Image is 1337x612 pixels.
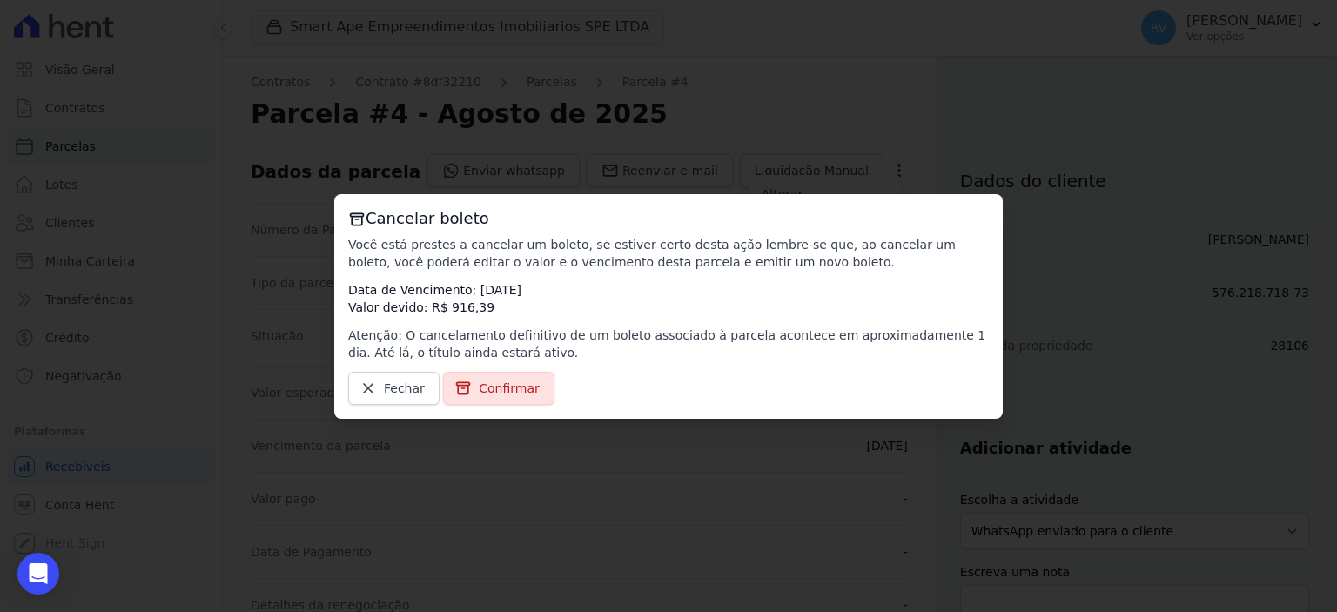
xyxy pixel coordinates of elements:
span: Fechar [384,380,425,397]
a: Confirmar [443,372,554,405]
p: Você está prestes a cancelar um boleto, se estiver certo desta ação lembre-se que, ao cancelar um... [348,236,989,271]
p: Data de Vencimento: [DATE] Valor devido: R$ 916,39 [348,281,989,316]
div: Open Intercom Messenger [17,553,59,595]
a: Fechar [348,372,440,405]
span: Confirmar [479,380,540,397]
h3: Cancelar boleto [348,208,989,229]
p: Atenção: O cancelamento definitivo de um boleto associado à parcela acontece em aproximadamente 1... [348,326,989,361]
